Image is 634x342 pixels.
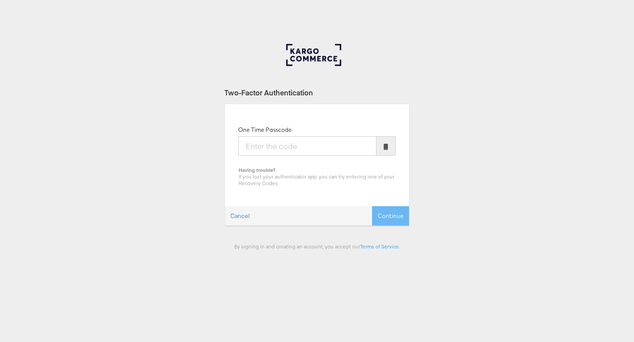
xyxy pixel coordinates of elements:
[238,136,376,156] input: Enter the code
[238,126,291,134] label: One Time Passcode
[239,173,394,186] span: If you lost your authenticator app, you can try entering one of your Recovery Codes
[225,207,255,226] a: Cancel
[239,167,276,173] b: Having trouble?
[225,87,409,98] div: Two-Factor Authentication
[225,243,409,250] div: By signing in and creating an account, you accept our .
[360,243,399,250] a: Terms of Service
